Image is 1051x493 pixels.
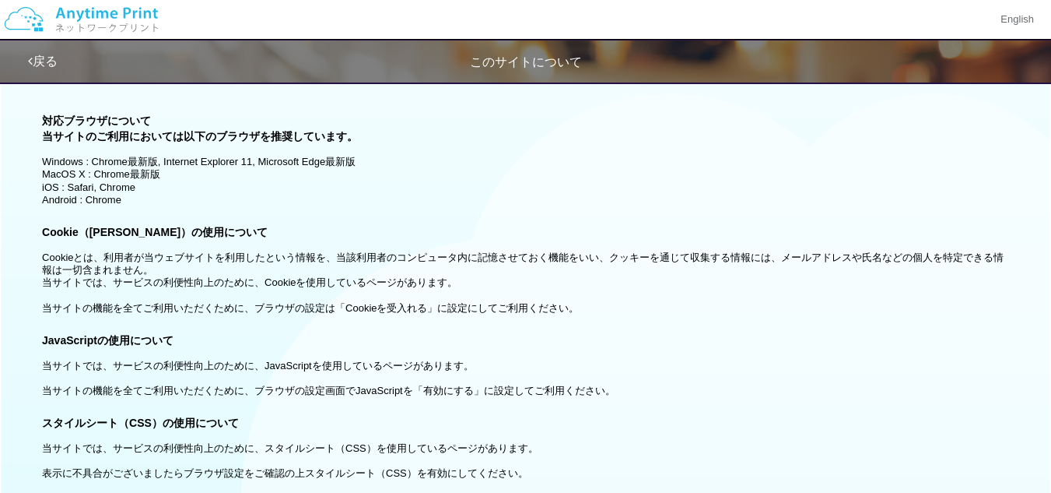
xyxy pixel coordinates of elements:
a: 戻る [28,55,58,68]
h4: 当サイトのご利用においては以下のブラウザを推奨しています。 [42,131,1009,143]
p: 当サイトでは、サービスの利便性向上のために、スタイルシート（CSS）を使用しているページがあります。 表示に不具合がございましたらブラウザ設定をご確認の上スタイルシート（CSS）を有効にしてください。 [42,430,1009,481]
h4: JavaScriptの使用について [42,335,1009,347]
p: Windows : Chrome最新版, Internet Explorer 11, Microsoft Edge最新版 MacOS X : Chrome最新版 iOS : Safari, Ch... [42,143,1009,206]
span: このサイトについて [470,55,582,69]
p: 当サイトでは、サービスの利便性向上のために、Cookieを使用しているページがあります。 当サイトの機能を全てご利用いただくために、ブラウザの設定は「Cookieを受入れる」に設定にしてご利用く... [42,238,1009,315]
span: Cookieとは、利用者が当ウェブサイトを利用したという情報を、当該利用者のコンピュータ内に記憶させておく機能をいい、クッキーを通じて収集する情報には、メールアドレスや氏名などの個人を特定できる... [42,252,1004,276]
h4: スタイルシート（CSS）の使用について [42,417,1009,429]
h4: 対応ブラウザについて [42,115,1009,127]
p: 当サイトでは、サービスの利便性向上のために、JavaScriptを使用しているページがあります。 当サイトの機能を全てご利用いただくために、ブラウザの設定画面でJavaScriptを「有効にする... [42,347,1009,397]
h4: Cookie（[PERSON_NAME]）の使用について [42,227,1009,238]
